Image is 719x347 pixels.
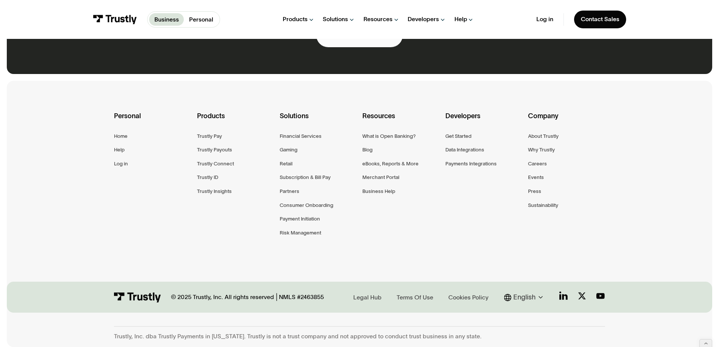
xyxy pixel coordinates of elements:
a: Cookies Policy [446,292,491,302]
img: Trustly Logo [114,292,161,302]
a: Business [149,13,184,26]
div: Solutions [323,15,348,23]
a: Trustly Pay [197,132,222,140]
div: | [276,292,277,302]
a: About Trustly [528,132,559,140]
div: Developers [445,111,522,132]
div: Help [454,15,467,23]
a: Trustly ID [197,173,218,182]
a: Help [114,145,125,154]
a: Blog [362,145,373,154]
a: Business Help [362,187,395,196]
div: Contact Sales [581,15,619,23]
div: English [513,292,536,302]
div: Solutions [280,111,356,132]
a: Events [528,173,544,182]
p: Personal [189,15,213,24]
a: Get Started [445,132,471,140]
a: Personal [184,13,218,26]
a: Legal Hub [351,292,384,302]
a: Log in [114,159,128,168]
div: Cookies Policy [448,293,488,302]
p: Business [154,15,179,24]
div: Company [528,111,605,132]
div: Resources [362,111,439,132]
a: Financial Services [280,132,322,140]
a: Partners [280,187,299,196]
a: Gaming [280,145,297,154]
a: Log in [536,15,553,23]
div: Resources [363,15,393,23]
div: Legal Hub [353,293,382,302]
a: Trustly Connect [197,159,234,168]
a: Trustly Payouts [197,145,232,154]
div: Products [197,111,274,132]
a: Merchant Portal [362,173,399,182]
div: NMLS #2463855 [279,293,324,301]
a: Payment Initiation [280,214,320,223]
div: Terms Of Use [397,293,433,302]
div: English [504,292,546,302]
div: Products [283,15,308,23]
a: Data Integrations [445,145,484,154]
a: Why Trustly [528,145,555,154]
a: Trustly Insights [197,187,232,196]
a: What is Open Banking? [362,132,416,140]
a: Subscription & Bill Pay [280,173,331,182]
a: Payments Integrations [445,159,497,168]
a: Retail [280,159,293,168]
div: Personal [114,111,191,132]
a: Press [528,187,541,196]
div: © 2025 Trustly, Inc. All rights reserved [171,293,274,301]
div: Trustly, Inc. dba Trustly Payments in [US_STATE]. Trustly is not a trust company and not approved... [114,333,605,340]
div: Developers [408,15,439,23]
a: Consumer Onboarding [280,201,333,210]
img: Trustly Logo [93,15,137,24]
a: eBooks, Reports & More [362,159,419,168]
a: Sustainability [528,201,558,210]
a: Careers [528,159,547,168]
a: Risk Management [280,228,321,237]
a: Home [114,132,128,140]
a: Contact Sales [574,11,626,28]
a: Terms Of Use [394,292,436,302]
